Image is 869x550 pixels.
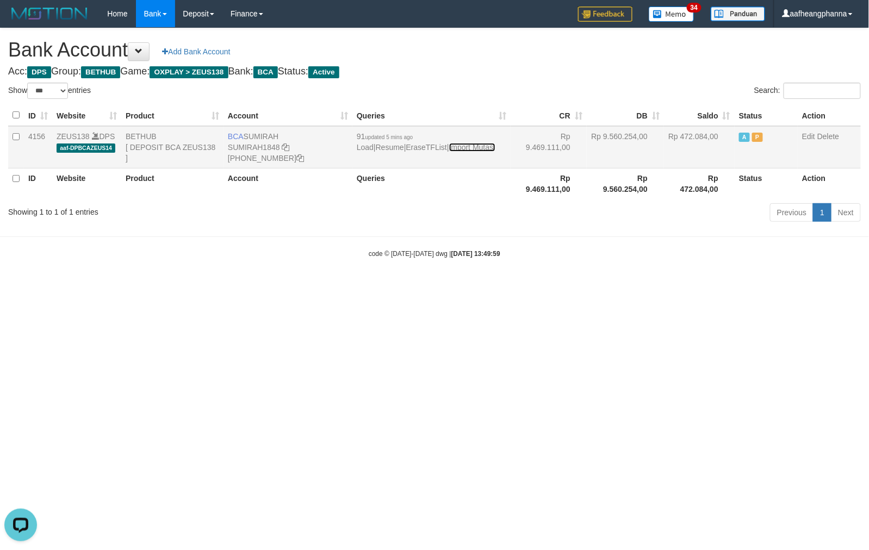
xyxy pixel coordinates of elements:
[121,105,224,126] th: Product: activate to sort column ascending
[587,126,664,168] td: Rp 9.560.254,00
[121,168,224,199] th: Product
[352,105,511,126] th: Queries: activate to sort column ascending
[752,133,763,142] span: Paused
[224,168,352,199] th: Account
[308,66,339,78] span: Active
[754,83,861,99] label: Search:
[357,143,374,152] a: Load
[121,126,224,168] td: BETHUB [ DEPOSIT BCA ZEUS138 ]
[449,143,495,152] a: Import Mutasi
[352,168,511,199] th: Queries
[27,66,51,78] span: DPS
[802,132,815,141] a: Edit
[831,203,861,222] a: Next
[511,126,587,168] td: Rp 9.469.111,00
[52,126,121,168] td: DPS
[649,7,694,22] img: Button%20Memo.svg
[735,168,798,199] th: Status
[511,105,587,126] th: CR: activate to sort column ascending
[8,66,861,77] h4: Acc: Group: Game: Bank: Status:
[784,83,861,99] input: Search:
[770,203,814,222] a: Previous
[228,132,244,141] span: BCA
[451,250,500,258] strong: [DATE] 13:49:59
[369,250,500,258] small: code © [DATE]-[DATE] dwg |
[52,168,121,199] th: Website
[8,83,91,99] label: Show entries
[813,203,831,222] a: 1
[735,105,798,126] th: Status
[365,134,413,140] span: updated 5 mins ago
[8,39,861,61] h1: Bank Account
[406,143,447,152] a: EraseTFList
[587,105,664,126] th: DB: activate to sort column ascending
[224,105,352,126] th: Account: activate to sort column ascending
[24,126,52,168] td: 4156
[24,168,52,199] th: ID
[24,105,52,126] th: ID: activate to sort column ascending
[357,132,495,152] span: | | |
[228,143,280,152] a: SUMIRAH1848
[357,132,413,141] span: 91
[798,168,861,199] th: Action
[57,143,115,153] span: aaf-DPBCAZEUS14
[150,66,228,78] span: OXPLAY > ZEUS138
[81,66,120,78] span: BETHUB
[52,105,121,126] th: Website: activate to sort column ascending
[664,126,735,168] td: Rp 472.084,00
[376,143,404,152] a: Resume
[798,105,861,126] th: Action
[8,202,354,217] div: Showing 1 to 1 of 1 entries
[687,3,702,12] span: 34
[664,168,735,199] th: Rp 472.084,00
[4,4,37,37] button: Open LiveChat chat widget
[664,105,735,126] th: Saldo: activate to sort column ascending
[587,168,664,199] th: Rp 9.560.254,00
[155,42,237,61] a: Add Bank Account
[511,168,587,199] th: Rp 9.469.111,00
[739,133,750,142] span: Active
[711,7,765,21] img: panduan.png
[27,83,68,99] select: Showentries
[578,7,632,22] img: Feedback.jpg
[57,132,90,141] a: ZEUS138
[253,66,278,78] span: BCA
[8,5,91,22] img: MOTION_logo.png
[296,154,304,162] a: Copy 8692458906 to clipboard
[282,143,290,152] a: Copy SUMIRAH1848 to clipboard
[224,126,352,168] td: SUMIRAH [PHONE_NUMBER]
[817,132,839,141] a: Delete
